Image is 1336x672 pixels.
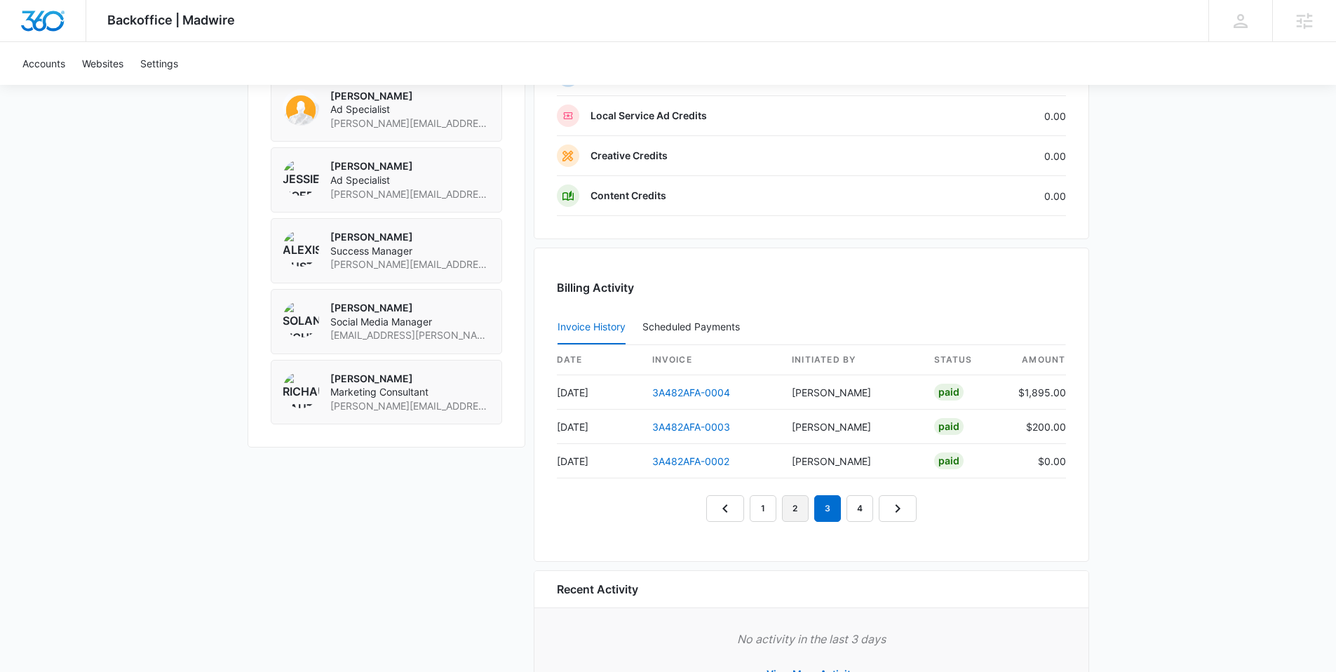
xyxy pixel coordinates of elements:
p: Content Credits [591,189,666,203]
span: [PERSON_NAME][EMAIL_ADDRESS][PERSON_NAME][DOMAIN_NAME] [330,187,490,201]
span: Ad Specialist [330,102,490,116]
a: Accounts [14,42,74,85]
a: 3A482AFA-0004 [652,387,730,398]
a: Page 2 [782,495,809,522]
span: Backoffice | Madwire [107,13,235,27]
a: Settings [132,42,187,85]
td: 0.00 [917,96,1066,136]
em: 3 [814,495,841,522]
div: Scheduled Payments [642,322,745,332]
th: Initiated By [781,345,922,375]
img: Solange Richter [283,301,319,337]
a: Page 4 [846,495,873,522]
td: $1,895.00 [1007,375,1066,410]
p: [PERSON_NAME] [330,159,490,173]
td: [PERSON_NAME] [781,375,922,410]
td: [PERSON_NAME] [781,444,922,478]
td: [PERSON_NAME] [781,410,922,444]
td: 0.00 [917,176,1066,216]
div: v 4.0.25 [39,22,69,34]
th: amount [1007,345,1066,375]
td: $200.00 [1007,410,1066,444]
a: Page 1 [750,495,776,522]
a: Previous Page [706,495,744,522]
span: Social Media Manager [330,315,490,329]
img: tab_keywords_by_traffic_grey.svg [140,81,151,93]
th: date [557,345,641,375]
span: Marketing Consultant [330,385,490,399]
button: Invoice History [558,311,626,344]
th: status [923,345,1007,375]
h3: Billing Activity [557,279,1066,296]
p: Local Service Ad Credits [591,109,707,123]
div: Domain Overview [53,83,126,92]
img: logo_orange.svg [22,22,34,34]
div: Paid [934,452,964,469]
p: No activity in the last 3 days [557,631,1066,647]
nav: Pagination [706,495,917,522]
p: Creative Credits [591,149,668,163]
td: [DATE] [557,410,641,444]
span: [EMAIL_ADDRESS][PERSON_NAME][DOMAIN_NAME] [330,328,490,342]
span: [PERSON_NAME][EMAIL_ADDRESS][DOMAIN_NAME] [330,257,490,271]
th: invoice [641,345,781,375]
div: Paid [934,418,964,435]
td: [DATE] [557,444,641,478]
span: [PERSON_NAME][EMAIL_ADDRESS][DOMAIN_NAME] [330,116,490,130]
td: [DATE] [557,375,641,410]
h6: Recent Activity [557,581,638,598]
p: [PERSON_NAME] [330,301,490,315]
img: tab_domain_overview_orange.svg [38,81,49,93]
img: Jessie Hoerr [283,159,319,196]
img: kyl Davis [283,89,319,126]
p: [PERSON_NAME] [330,372,490,386]
img: Alexis Austere [283,230,319,267]
td: $0.00 [1007,444,1066,478]
p: [PERSON_NAME] [330,230,490,244]
td: 0.00 [917,136,1066,176]
a: 3A482AFA-0002 [652,455,729,467]
span: Ad Specialist [330,173,490,187]
img: website_grey.svg [22,36,34,48]
div: Domain: [DOMAIN_NAME] [36,36,154,48]
span: [PERSON_NAME][EMAIL_ADDRESS][PERSON_NAME][DOMAIN_NAME] [330,399,490,413]
div: Paid [934,384,964,401]
p: [PERSON_NAME] [330,89,490,103]
a: Websites [74,42,132,85]
img: Richard Sauter [283,372,319,408]
div: Keywords by Traffic [155,83,236,92]
a: Next Page [879,495,917,522]
a: 3A482AFA-0003 [652,421,730,433]
span: Success Manager [330,244,490,258]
